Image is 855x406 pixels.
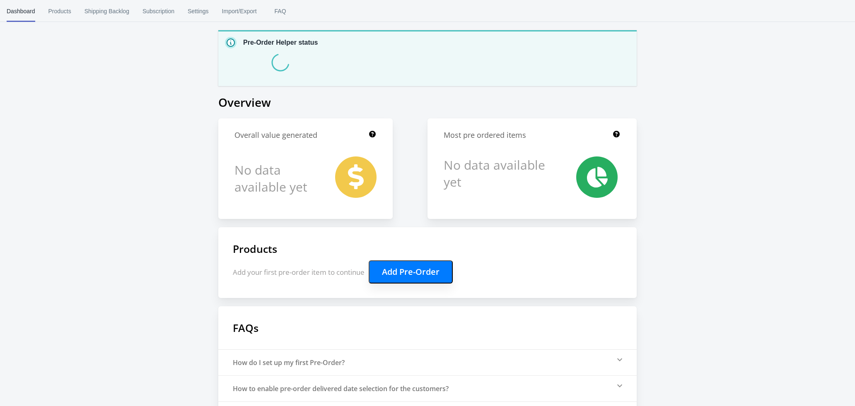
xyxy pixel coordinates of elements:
[233,242,622,256] h1: Products
[444,130,526,140] h1: Most pre ordered items
[233,358,345,367] div: How do I set up my first Pre-Order?
[233,260,622,283] p: Add your first pre-order item to continue
[234,156,317,200] h1: No data available yet
[233,384,449,393] div: How to enable pre-order delivered date selection for the customers?
[218,306,637,349] h1: FAQs
[85,0,129,22] span: Shipping Backlog
[188,0,209,22] span: Settings
[444,156,547,190] h1: No data available yet
[270,0,291,22] span: FAQ
[369,260,453,283] button: Add Pre-Order
[7,0,35,22] span: Dashboard
[243,38,318,48] p: Pre-Order Helper status
[218,94,637,110] h1: Overview
[222,0,257,22] span: Import/Export
[234,130,317,140] h1: Overall value generated
[48,0,71,22] span: Products
[142,0,174,22] span: Subscription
